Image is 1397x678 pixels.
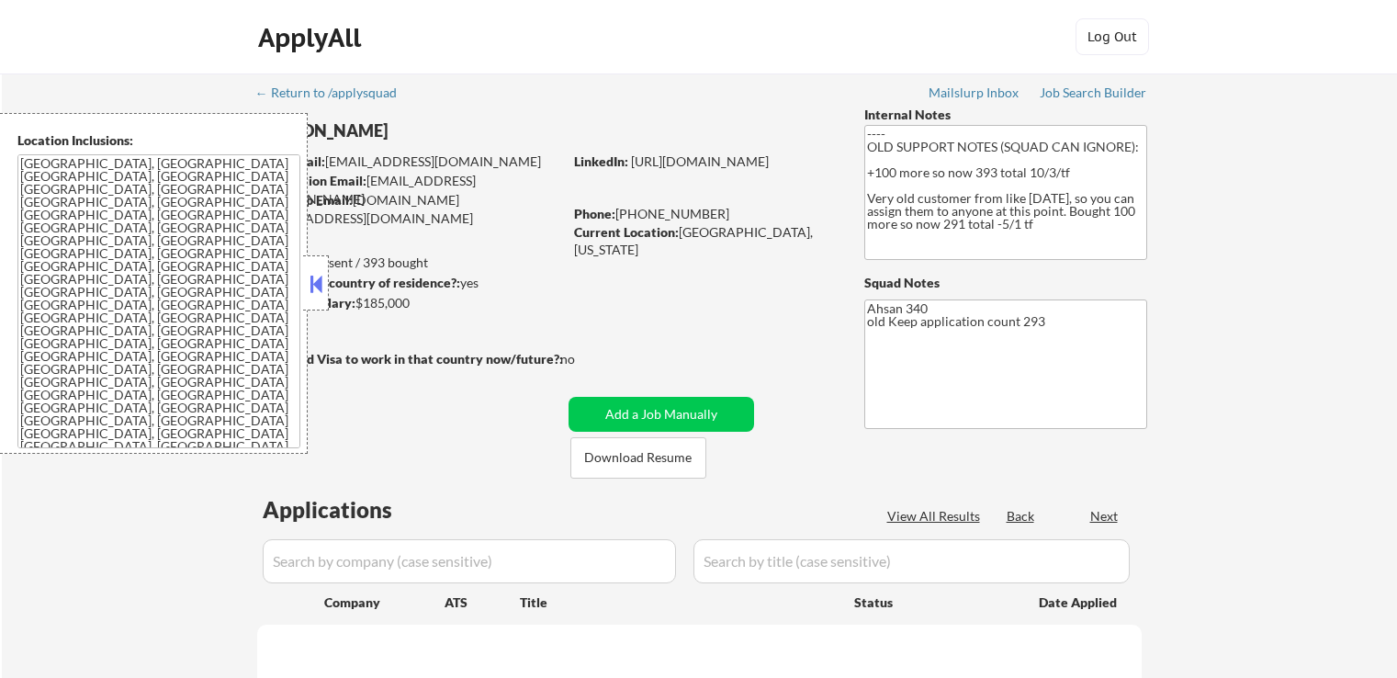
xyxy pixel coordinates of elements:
div: no [560,350,613,368]
button: Add a Job Manually [569,397,754,432]
strong: Current Location: [574,224,679,240]
input: Search by company (case sensitive) [263,539,676,583]
div: Internal Notes [864,106,1147,124]
strong: Can work in country of residence?: [256,275,460,290]
div: Applications [263,499,445,521]
input: Search by title (case sensitive) [693,539,1130,583]
a: Job Search Builder [1040,85,1147,104]
div: Next [1090,507,1120,525]
div: View All Results [887,507,986,525]
div: [EMAIL_ADDRESS][DOMAIN_NAME] [258,153,562,171]
div: 366 sent / 393 bought [256,254,562,272]
div: [GEOGRAPHIC_DATA], [US_STATE] [574,223,834,259]
div: [PHONE_NUMBER] [574,205,834,223]
div: [PERSON_NAME] [257,119,635,142]
div: ATS [445,593,520,612]
strong: Phone: [574,206,615,221]
div: ApplyAll [258,22,366,53]
div: ← Return to /applysquad [255,86,414,99]
div: Title [520,593,837,612]
a: ← Return to /applysquad [255,85,414,104]
div: $185,000 [256,294,562,312]
div: Location Inclusions: [17,131,300,150]
div: Back [1007,507,1036,525]
button: Log Out [1076,18,1149,55]
div: Company [324,593,445,612]
div: Mailslurp Inbox [929,86,1020,99]
a: [URL][DOMAIN_NAME] [631,153,769,169]
div: [EMAIL_ADDRESS][DOMAIN_NAME] [258,172,562,208]
div: Status [854,585,1012,618]
strong: Will need Visa to work in that country now/future?: [257,351,563,367]
a: Mailslurp Inbox [929,85,1020,104]
div: Date Applied [1039,593,1120,612]
div: Squad Notes [864,274,1147,292]
div: yes [256,274,557,292]
div: [DOMAIN_NAME][EMAIL_ADDRESS][DOMAIN_NAME] [257,191,562,227]
strong: LinkedIn: [574,153,628,169]
div: Job Search Builder [1040,86,1147,99]
button: Download Resume [570,437,706,479]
